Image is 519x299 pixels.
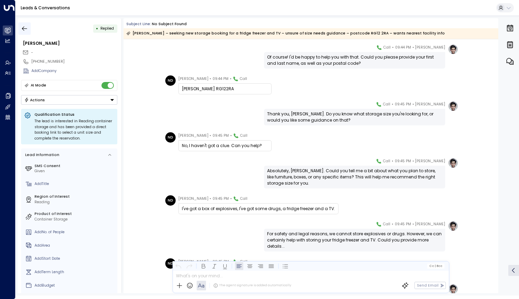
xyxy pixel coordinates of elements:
span: 09:44 PM [395,44,411,51]
span: • [209,258,211,265]
span: Call [240,258,247,265]
span: [PERSON_NAME] [415,158,445,165]
span: • [230,75,232,82]
div: Actions [24,97,45,102]
div: [PERSON_NAME] [23,40,117,47]
span: • [392,158,393,165]
div: [PHONE_NUMBER] [31,59,117,64]
span: Call [383,44,391,51]
span: • [412,101,414,108]
span: • [412,158,414,165]
button: Cc|Bcc [427,264,444,268]
span: [PERSON_NAME] [415,101,445,108]
p: Qualification Status [35,112,114,117]
span: 09:45 PM [213,258,229,265]
span: 09:45 PM [395,221,411,228]
div: AddCompany [31,68,117,74]
div: Thank you, [PERSON_NAME]. Do you know what storage size you're looking for, or would you like som... [267,111,442,123]
div: No, I haven't got a clue. Can you help? [182,143,268,149]
span: [PERSON_NAME] [415,221,445,228]
div: [PERSON_NAME] – seeking new storage booking for a fridge freezer and TV – unsure of size needs gu... [126,30,445,37]
div: For safety and legal reasons, we cannot store explosives or drugs. However, we can certainly help... [267,231,442,249]
span: [PERSON_NAME] [178,132,208,139]
span: • [209,132,211,139]
div: AddBudget [35,283,115,288]
div: Lead Information [23,152,59,158]
span: • [209,75,211,82]
div: ND [165,195,176,206]
img: profile-logo.png [448,221,458,231]
span: Subject Line: [126,21,151,27]
div: AddTitle [35,181,115,187]
div: ND [165,132,176,143]
span: • [209,195,211,202]
div: ND [165,75,176,86]
span: 09:45 PM [395,158,411,165]
a: Leads & Conversations [21,5,70,11]
img: profile-logo.png [448,284,458,294]
label: SMS Consent [35,163,115,169]
span: Call [240,195,247,202]
span: • [230,258,232,265]
img: profile-logo.png [448,101,458,111]
div: The lead is interested in Reading container storage and has been provided a direct booking link t... [35,118,114,141]
span: Call [383,221,390,228]
div: Of course! I'd be happy to help you with that. Could you please provide your first and last name,... [267,54,442,66]
div: AddArea [35,243,115,248]
span: • [392,101,393,108]
span: • [392,221,393,228]
div: Reading [35,199,115,205]
div: AddTerm Length [35,269,115,275]
span: - [31,50,33,55]
button: Actions [21,95,117,105]
span: 09:45 PM [395,101,411,108]
span: 09:45 PM [213,132,229,139]
label: Region of Interest [35,194,115,199]
span: Replied [100,26,114,31]
button: Redo [185,262,193,270]
div: ND [165,258,176,269]
button: Undo [174,262,183,270]
span: • [412,221,414,228]
span: • [392,44,394,51]
div: Container Storage [35,217,115,222]
div: AddNo. of People [35,229,115,235]
span: 09:44 PM [213,75,228,82]
span: • [230,132,232,139]
span: Call [240,132,247,139]
span: 09:45 PM [213,195,229,202]
div: [PERSON_NAME] RG122RA [182,86,268,92]
div: Absolutely, [PERSON_NAME]. Could you tell me a bit about what you plan to store, like furniture, ... [267,168,442,186]
img: profile-logo.png [448,44,458,54]
label: Product of Interest [35,211,115,217]
span: [PERSON_NAME] [178,75,208,82]
div: No subject found [152,21,187,27]
div: The agent signature is added automatically [213,283,291,288]
img: profile-logo.png [448,158,458,168]
div: Button group with a nested menu [21,95,117,105]
div: Given [35,168,115,174]
span: Cc Bcc [429,264,442,268]
span: | [434,264,435,268]
span: [PERSON_NAME] [415,44,445,51]
span: Call [383,101,390,108]
span: [PERSON_NAME] [178,195,208,202]
div: AddStart Date [35,256,115,261]
span: • [412,44,414,51]
span: • [230,195,232,202]
span: [PERSON_NAME] [178,258,208,265]
div: I've got a box of explosives, I've got some drugs, a fridge freezer and a TV. [182,206,335,212]
span: Call [240,75,247,82]
span: Call [383,158,390,165]
div: • [96,24,98,33]
div: AI Mode [31,82,46,89]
